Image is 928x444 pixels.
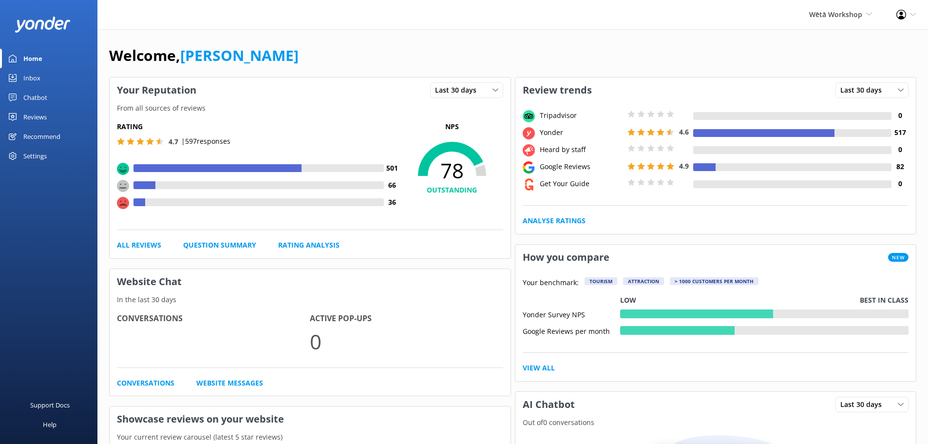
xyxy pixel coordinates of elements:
[23,107,47,127] div: Reviews
[891,161,909,172] h4: 82
[15,17,71,33] img: yonder-white-logo.png
[888,253,909,262] span: New
[585,277,617,285] div: Tourism
[891,144,909,155] h4: 0
[537,178,625,189] div: Get Your Guide
[401,185,503,195] h4: OUTSTANDING
[384,197,401,208] h4: 36
[891,127,909,138] h4: 517
[523,326,620,335] div: Google Reviews per month
[23,127,60,146] div: Recommend
[515,77,599,103] h3: Review trends
[169,137,178,146] span: 4.7
[537,144,625,155] div: Heard by staff
[623,277,664,285] div: Attraction
[117,378,174,388] a: Conversations
[891,110,909,121] h4: 0
[23,68,40,88] div: Inbox
[401,121,503,132] p: NPS
[110,77,204,103] h3: Your Reputation
[117,240,161,251] a: All Reviews
[670,277,758,285] div: > 1000 customers per month
[435,85,482,96] span: Last 30 days
[401,158,503,183] span: 78
[183,240,256,251] a: Question Summary
[679,127,689,136] span: 4.6
[110,103,511,114] p: From all sources of reviews
[537,161,625,172] div: Google Reviews
[310,325,503,358] p: 0
[181,136,230,147] p: | 597 responses
[110,406,511,432] h3: Showcase reviews on your website
[891,178,909,189] h4: 0
[196,378,263,388] a: Website Messages
[384,180,401,191] h4: 66
[523,215,586,226] a: Analyse Ratings
[110,294,511,305] p: In the last 30 days
[537,127,625,138] div: Yonder
[679,161,689,171] span: 4.9
[515,245,617,270] h3: How you compare
[117,121,401,132] h5: Rating
[23,49,42,68] div: Home
[523,363,555,373] a: View All
[30,395,70,415] div: Support Docs
[109,44,299,67] h1: Welcome,
[110,432,511,443] p: Your current review carousel (latest 5 star reviews)
[23,88,47,107] div: Chatbot
[43,415,57,434] div: Help
[110,269,511,294] h3: Website Chat
[117,312,310,325] h4: Conversations
[515,392,582,417] h3: AI Chatbot
[840,399,888,410] span: Last 30 days
[523,277,579,289] p: Your benchmark:
[310,312,503,325] h4: Active Pop-ups
[23,146,47,166] div: Settings
[180,45,299,65] a: [PERSON_NAME]
[809,10,862,19] span: Wētā Workshop
[860,295,909,306] p: Best in class
[840,85,888,96] span: Last 30 days
[384,163,401,174] h4: 501
[515,417,916,428] p: Out of 0 conversations
[523,309,620,318] div: Yonder Survey NPS
[537,110,625,121] div: Tripadvisor
[620,295,636,306] p: Low
[278,240,340,251] a: Rating Analysis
